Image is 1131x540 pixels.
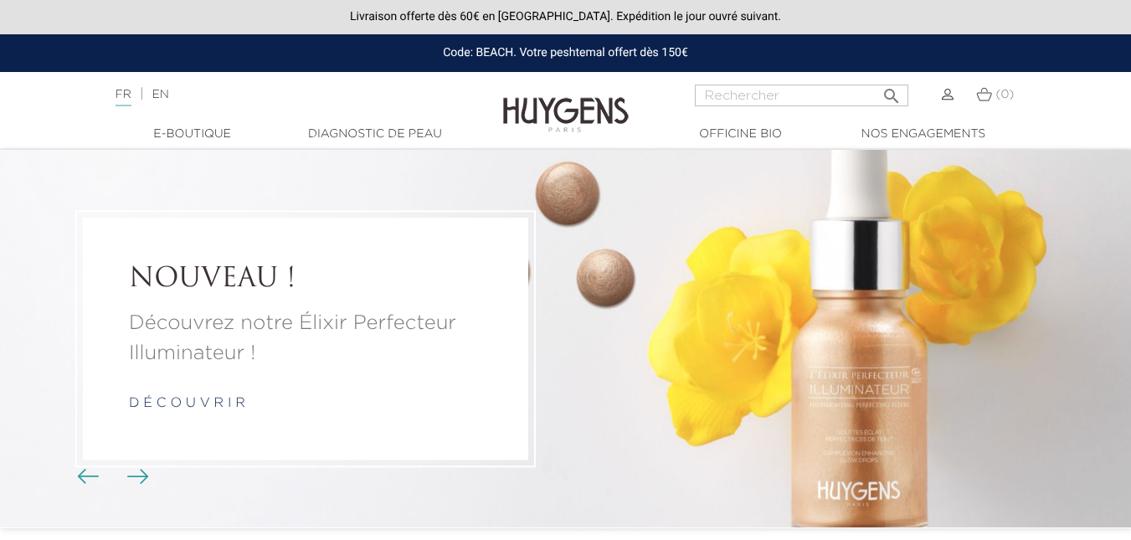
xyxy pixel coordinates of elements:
[129,308,482,368] a: Découvrez notre Élixir Perfecteur Illuminateur !
[129,264,482,296] a: NOUVEAU !
[877,80,907,102] button: 
[291,126,459,143] a: Diagnostic de peau
[882,81,902,101] i: 
[107,85,459,105] div: |
[995,89,1014,100] span: (0)
[152,89,168,100] a: EN
[695,85,908,106] input: Rechercher
[840,126,1007,143] a: Nos engagements
[503,70,629,135] img: Huygens
[84,465,138,490] div: Boutons du carrousel
[657,126,825,143] a: Officine Bio
[129,397,245,410] a: d é c o u v r i r
[109,126,276,143] a: E-Boutique
[116,89,131,106] a: FR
